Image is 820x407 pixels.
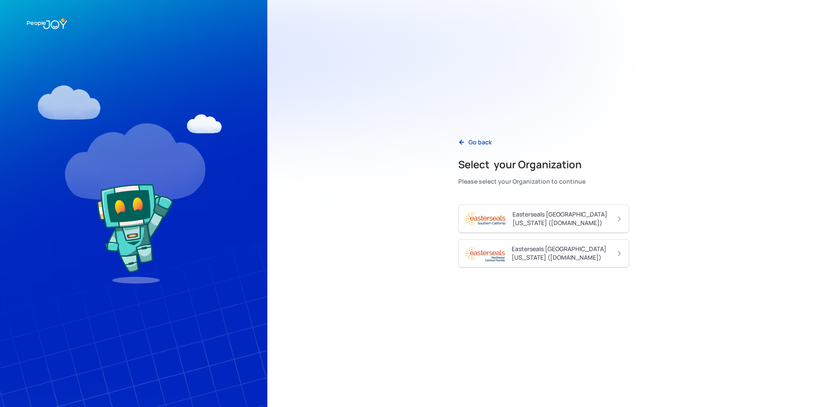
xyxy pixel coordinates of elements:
[458,239,629,267] a: Easterseals [GEOGRAPHIC_DATA][US_STATE] ([DOMAIN_NAME])
[451,133,498,151] a: Go back
[458,205,629,233] a: Easterseals [GEOGRAPHIC_DATA][US_STATE] ([DOMAIN_NAME])
[469,138,492,146] div: Go back
[512,210,615,227] div: Easterseals [GEOGRAPHIC_DATA][US_STATE] ([DOMAIN_NAME])
[512,245,615,262] div: Easterseals [GEOGRAPHIC_DATA][US_STATE] ([DOMAIN_NAME])
[458,158,586,171] h2: Select your Organization
[458,176,586,187] div: Please select your Organization to continue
